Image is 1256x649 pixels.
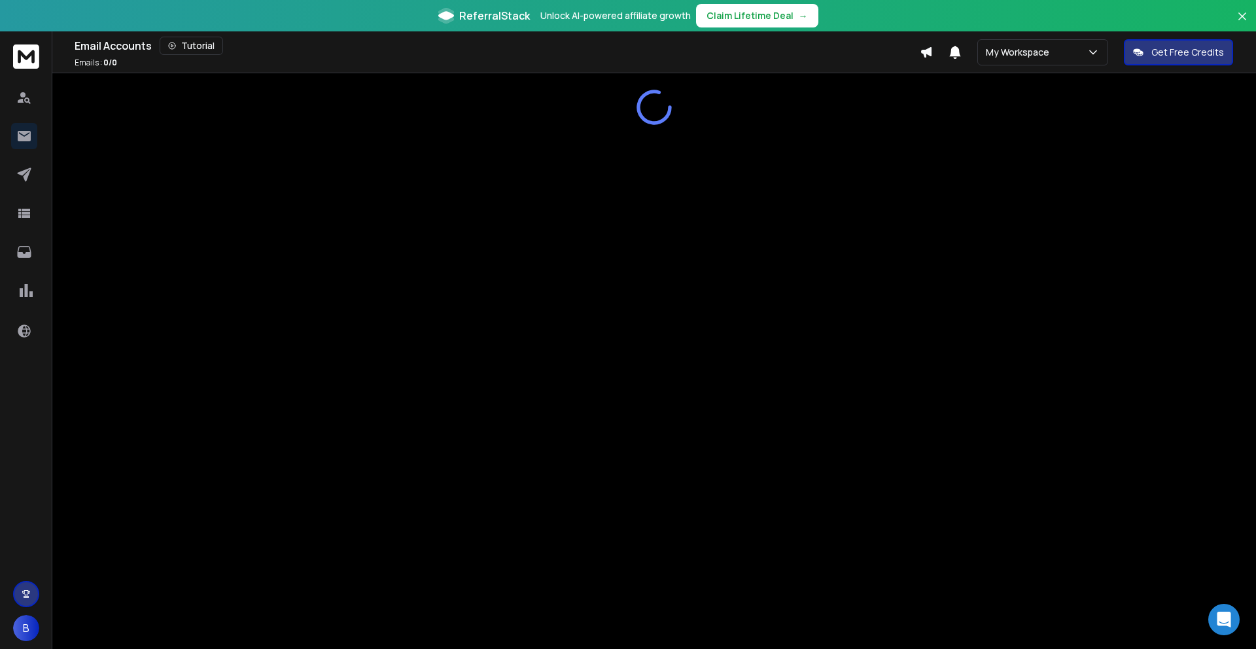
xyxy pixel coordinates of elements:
[160,37,223,55] button: Tutorial
[103,57,117,68] span: 0 / 0
[540,9,691,22] p: Unlock AI-powered affiliate growth
[75,58,117,68] p: Emails :
[1124,39,1233,65] button: Get Free Credits
[1234,8,1251,39] button: Close banner
[1208,604,1240,635] div: Open Intercom Messenger
[696,4,818,27] button: Claim Lifetime Deal→
[13,615,39,641] button: B
[799,9,808,22] span: →
[986,46,1055,59] p: My Workspace
[459,8,530,24] span: ReferralStack
[1151,46,1224,59] p: Get Free Credits
[75,37,920,55] div: Email Accounts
